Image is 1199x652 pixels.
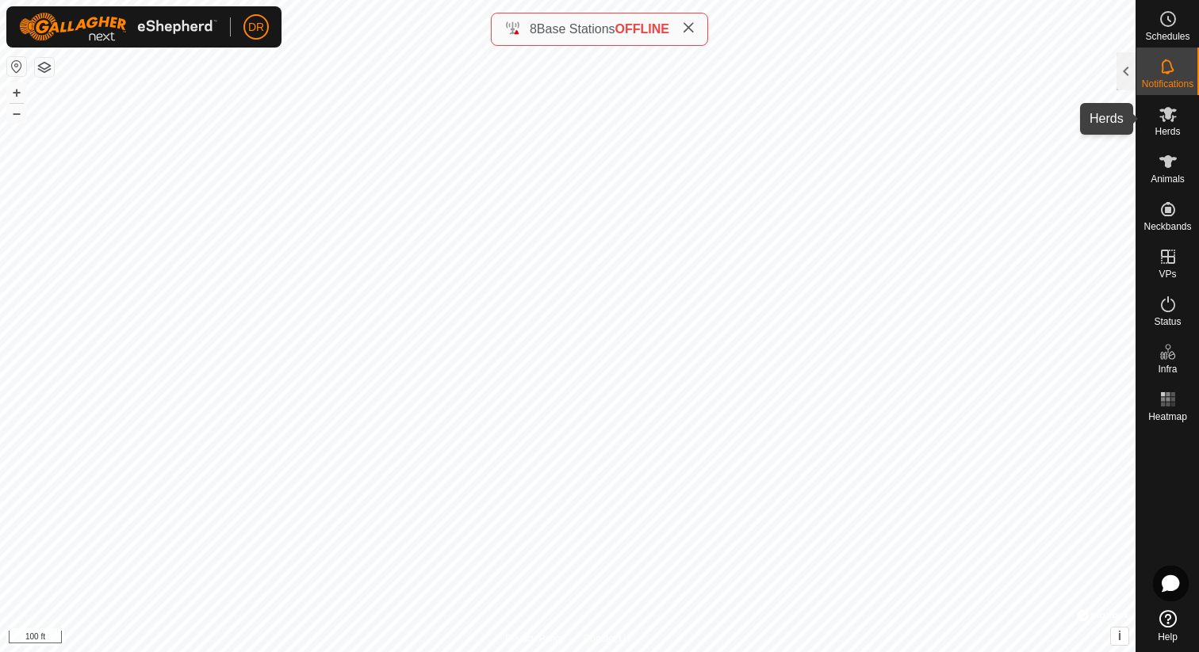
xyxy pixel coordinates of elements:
span: Infra [1158,364,1177,374]
button: Map Layers [35,58,54,77]
button: – [7,104,26,123]
span: Animals [1151,174,1185,184]
span: Herds [1155,127,1180,136]
span: Neckbands [1143,222,1191,231]
span: 8 [530,22,537,36]
span: Status [1154,317,1181,326]
span: Heatmap [1148,412,1187,421]
span: Schedules [1145,32,1189,41]
a: Contact Us [584,631,630,646]
button: i [1111,627,1128,645]
span: i [1118,629,1121,642]
span: OFFLINE [615,22,669,36]
a: Privacy Policy [505,631,565,646]
img: Gallagher Logo [19,13,217,41]
span: Base Stations [537,22,615,36]
button: Reset Map [7,57,26,76]
a: Help [1136,604,1199,648]
button: + [7,83,26,102]
span: Notifications [1142,79,1193,89]
span: VPs [1159,269,1176,279]
span: Help [1158,632,1178,642]
span: DR [248,19,264,36]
